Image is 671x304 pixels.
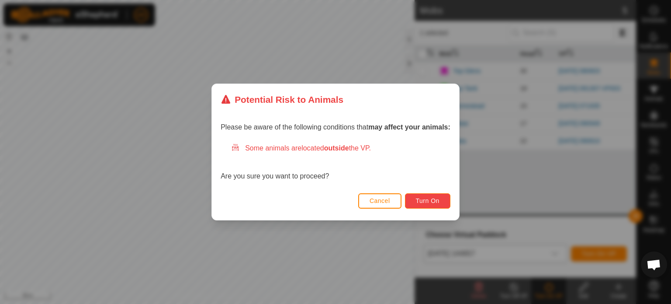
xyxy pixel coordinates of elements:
[231,143,450,154] div: Some animals are
[405,193,450,209] button: Turn On
[416,197,439,204] span: Turn On
[641,252,667,278] div: Open chat
[221,123,450,131] span: Please be aware of the following conditions that
[301,144,371,152] span: located the VP.
[370,197,390,204] span: Cancel
[221,93,343,106] div: Potential Risk to Animals
[221,143,450,182] div: Are you sure you want to proceed?
[324,144,349,152] strong: outside
[368,123,450,131] strong: may affect your animals:
[358,193,401,209] button: Cancel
